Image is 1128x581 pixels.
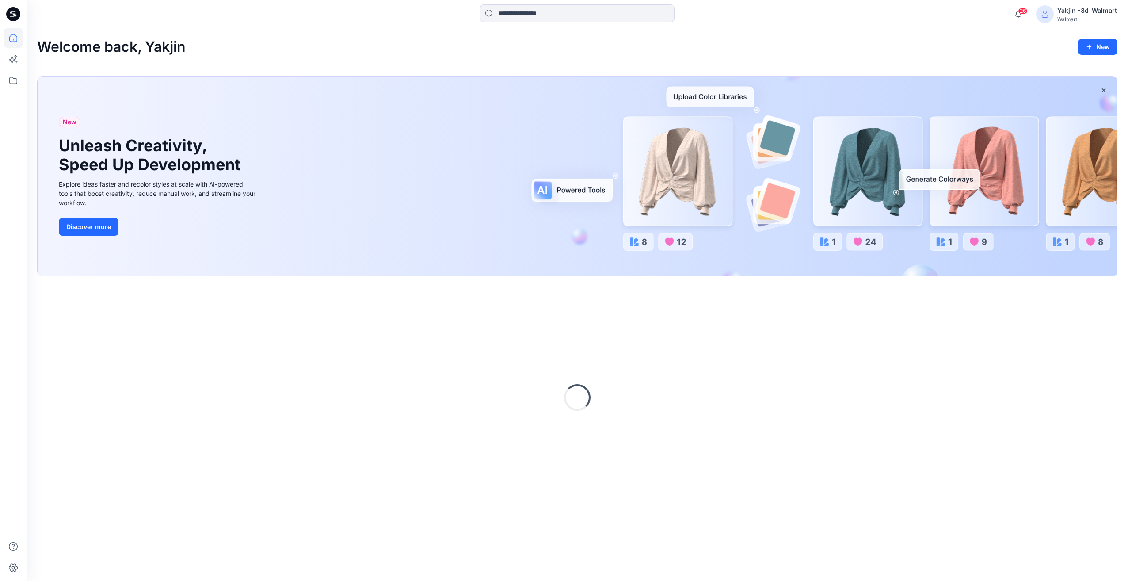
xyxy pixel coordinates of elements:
[59,218,118,236] button: Discover more
[63,117,76,127] span: New
[59,218,258,236] a: Discover more
[1041,11,1048,18] svg: avatar
[59,180,258,207] div: Explore ideas faster and recolor styles at scale with AI-powered tools that boost creativity, red...
[1057,5,1117,16] div: Yakjin -3d-Walmart
[1018,8,1028,15] span: 26
[59,136,244,174] h1: Unleash Creativity, Speed Up Development
[1057,16,1117,23] div: Walmart
[37,39,186,55] h2: Welcome back, Yakjin
[1078,39,1117,55] button: New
